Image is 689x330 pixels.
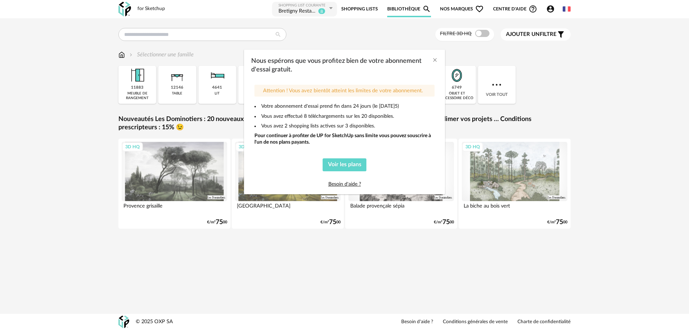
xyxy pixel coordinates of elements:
li: Vous avez effectué 8 téléchargements sur les 20 disponibles. [254,113,435,120]
li: Vous avez 2 shopping lists actives sur 3 disponibles. [254,123,435,129]
button: Close [432,57,438,64]
li: Votre abonnement d'essai prend fin dans 24 jours (le [DATE]5) [254,103,435,110]
span: Voir les plans [328,162,361,167]
span: Attention ! Vous avez bientôt atteint les limites de votre abonnement. [263,88,423,93]
div: dialog [244,50,445,194]
span: Nous espérons que vous profitez bien de votre abonnement d'essai gratuit. [251,58,422,73]
button: Voir les plans [323,158,367,171]
div: Pour continuer à profiter de UP for SketchUp sans limite vous pouvez souscrire à l'un de nos plan... [254,133,435,145]
a: Besoin d'aide ? [328,182,361,187]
